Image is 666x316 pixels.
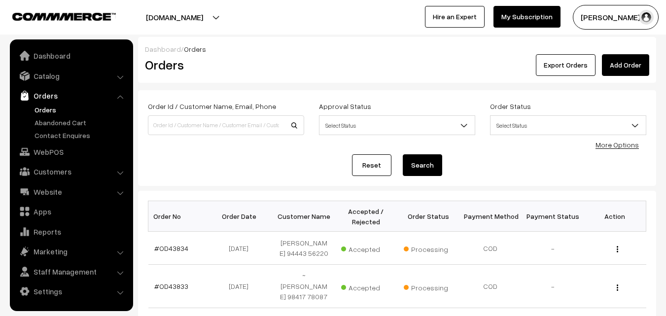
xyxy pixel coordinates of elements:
label: Order Id / Customer Name, Email, Phone [148,101,276,111]
span: Select Status [490,115,646,135]
button: [PERSON_NAME] s… [573,5,659,30]
a: More Options [596,140,639,149]
a: Add Order [602,54,649,76]
th: Accepted / Rejected [335,201,397,232]
a: COMMMERCE [12,10,99,22]
th: Order No [148,201,210,232]
a: Staff Management [12,263,130,281]
a: Catalog [12,67,130,85]
span: Processing [404,280,453,293]
th: Payment Status [522,201,584,232]
img: Menu [617,284,618,291]
label: Order Status [490,101,531,111]
td: [DATE] [210,265,273,308]
button: Search [403,154,442,176]
a: Hire an Expert [425,6,485,28]
a: Abandoned Cart [32,117,130,128]
a: My Subscription [493,6,561,28]
td: - [522,265,584,308]
td: [PERSON_NAME] 94443 56220 [273,232,335,265]
th: Payment Method [459,201,522,232]
a: Marketing [12,243,130,260]
img: COMMMERCE [12,13,116,20]
input: Order Id / Customer Name / Customer Email / Customer Phone [148,115,304,135]
button: Export Orders [536,54,596,76]
a: Reset [352,154,391,176]
td: ~[PERSON_NAME] 98417 78087 [273,265,335,308]
a: Dashboard [145,45,181,53]
th: Action [584,201,646,232]
span: Select Status [319,115,475,135]
a: Customers [12,163,130,180]
a: WebPOS [12,143,130,161]
th: Customer Name [273,201,335,232]
span: Accepted [341,242,390,254]
a: Website [12,183,130,201]
span: Orders [184,45,206,53]
a: Settings [12,282,130,300]
span: Select Status [491,117,646,134]
img: user [639,10,654,25]
a: Contact Enquires [32,130,130,140]
a: Dashboard [12,47,130,65]
a: Reports [12,223,130,241]
td: COD [459,232,522,265]
img: Menu [617,246,618,252]
th: Order Date [210,201,273,232]
td: [DATE] [210,232,273,265]
th: Order Status [397,201,459,232]
a: #OD43833 [154,282,188,290]
td: - [522,232,584,265]
a: #OD43834 [154,244,188,252]
a: Apps [12,203,130,220]
button: [DOMAIN_NAME] [111,5,238,30]
label: Approval Status [319,101,371,111]
td: COD [459,265,522,308]
h2: Orders [145,57,303,72]
div: / [145,44,649,54]
a: Orders [12,87,130,105]
span: Accepted [341,280,390,293]
a: Orders [32,105,130,115]
span: Processing [404,242,453,254]
span: Select Status [319,117,475,134]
